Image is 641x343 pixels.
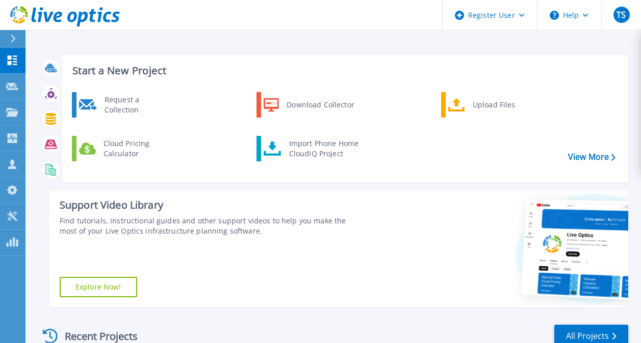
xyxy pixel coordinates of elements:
div: Support Video Library [60,198,361,212]
a: Upload Files [441,92,546,118]
div: Cloud Pricing Calculator [98,138,174,159]
a: Download Collector [257,92,361,118]
a: Request a Collection [72,92,176,118]
a: Cloud Pricing Calculator [72,136,176,161]
div: Import Phone Home CloudIQ Project [284,138,364,159]
div: Download Collector [281,95,358,115]
div: Find tutorials, instructional guides and other support videos to help you make the most of your L... [60,216,361,236]
h3: Start a New Project [72,65,615,76]
a: View More [568,152,616,162]
span: TS [617,11,626,19]
div: Upload Files [468,95,543,115]
div: Request a Collection [99,95,174,115]
a: Explore Now! [60,277,137,297]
